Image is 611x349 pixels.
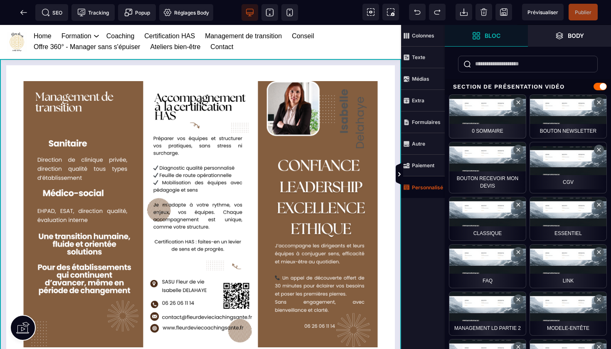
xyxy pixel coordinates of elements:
[412,162,434,168] strong: Paiement
[144,6,195,17] a: Certification HAS
[412,32,434,39] strong: Colonnes
[159,4,213,21] span: Favicon
[281,4,298,21] span: Voir mobile
[475,4,492,20] span: Nettoyage
[412,141,425,147] strong: Autre
[362,4,379,20] span: Voir les composants
[530,142,607,193] div: CGV
[449,94,526,139] div: 0 Sommaire
[445,79,611,94] div: Section de présentation vidéo
[12,56,389,322] img: 72c03ca56064d182e04da21616f14a06_1.png
[575,9,591,15] span: Publier
[485,32,500,39] strong: Bloc
[34,6,52,17] a: Home
[445,162,453,187] span: Afficher les vues
[569,4,598,20] span: Enregistrer le contenu
[412,119,441,125] strong: Formulaires
[528,25,611,47] span: Ouvrir les calques
[210,17,233,27] a: Contact
[62,6,91,17] a: Formation
[449,292,526,336] div: MANAGEMENT LD PARTIE 2
[401,47,445,68] span: Texte
[449,142,526,193] div: bouton recevoir mon devis
[42,8,62,17] span: SEO
[449,244,526,288] div: faq
[409,4,426,20] span: Défaire
[429,4,446,20] span: Rétablir
[401,25,445,47] span: Colonnes
[106,6,135,17] a: Coaching
[412,184,443,191] strong: Personnalisé
[530,197,607,241] div: Essentiel
[401,90,445,111] span: Extra
[401,133,445,155] span: Autre
[382,4,399,20] span: Capture d'écran
[530,292,607,336] div: modele-entête
[401,155,445,176] span: Paiement
[292,6,314,17] a: Conseil
[124,8,150,17] span: Popup
[71,4,115,21] span: Code de suivi
[35,4,68,21] span: Métadata SEO
[412,97,424,104] strong: Extra
[445,25,528,47] span: Ouvrir les blocs
[77,8,109,17] span: Tracking
[530,94,607,139] div: bouton newsletter
[412,54,425,60] strong: Texte
[118,4,156,21] span: Créer une alerte modale
[401,176,445,198] span: Personnalisé
[7,7,27,27] img: https://sasu-fleur-de-vie.metaforma.io/home
[530,244,607,288] div: link
[150,17,200,27] a: Ateliers bien-être
[401,68,445,90] span: Médias
[449,197,526,241] div: classique
[205,6,282,17] a: Management de transition
[527,9,558,15] span: Prévisualiser
[456,4,472,20] span: Importer
[568,32,584,39] strong: Body
[15,4,32,21] span: Retour
[522,4,564,20] span: Aperçu
[495,4,512,20] span: Enregistrer
[34,17,140,27] a: Offre 360° - Manager sans s'épuiser
[261,4,278,21] span: Voir tablette
[401,111,445,133] span: Formulaires
[412,76,429,82] strong: Médias
[241,4,258,21] span: Voir bureau
[163,8,209,17] span: Réglages Body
